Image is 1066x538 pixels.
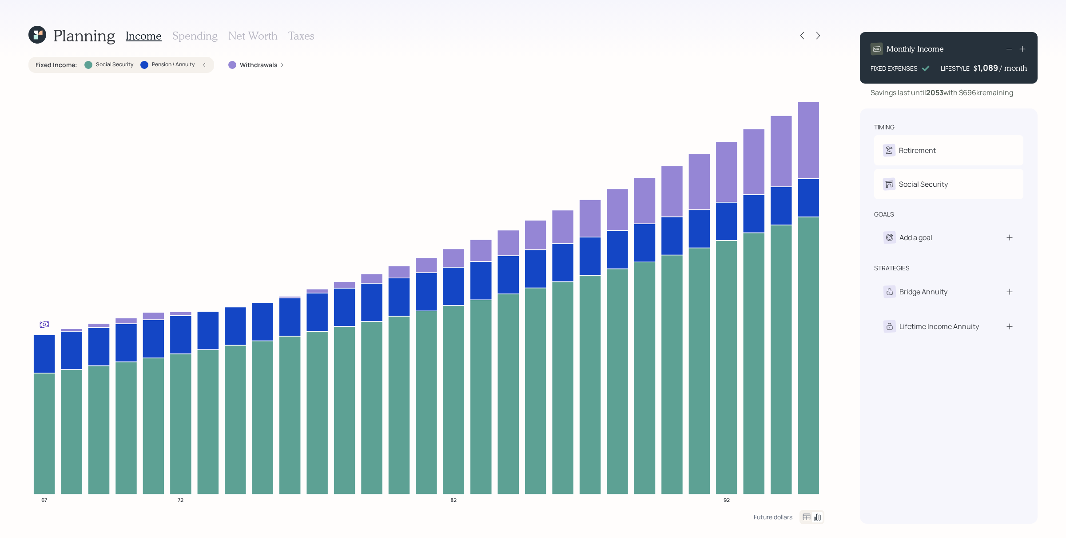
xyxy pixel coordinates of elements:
h3: Taxes [288,29,314,42]
label: Withdrawals [240,60,278,69]
tspan: 72 [178,496,183,503]
b: 2053 [926,88,943,97]
div: Social Security [899,179,948,189]
div: timing [874,123,895,132]
div: 1,089 [978,62,1000,73]
div: Retirement [899,145,936,156]
h4: / month [1000,63,1027,73]
label: Social Security [96,61,133,68]
label: Pension / Annuity [152,61,195,68]
h4: $ [973,63,978,73]
div: Add a goal [899,232,932,243]
div: Savings last until with $696k remaining [871,87,1013,98]
tspan: 92 [724,496,730,503]
h1: Planning [53,26,115,45]
div: Bridge Annuity [899,286,947,297]
h4: Monthly Income [887,44,944,54]
h3: Income [126,29,162,42]
tspan: 82 [450,496,457,503]
div: LIFESTYLE [941,64,970,73]
div: Future dollars [754,513,792,521]
div: FIXED EXPENSES [871,64,918,73]
h3: Net Worth [228,29,278,42]
h3: Spending [172,29,218,42]
tspan: 67 [41,496,47,503]
div: goals [874,210,894,219]
label: Fixed Income : [36,60,77,69]
div: Lifetime Income Annuity [899,321,979,332]
div: strategies [874,264,910,273]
